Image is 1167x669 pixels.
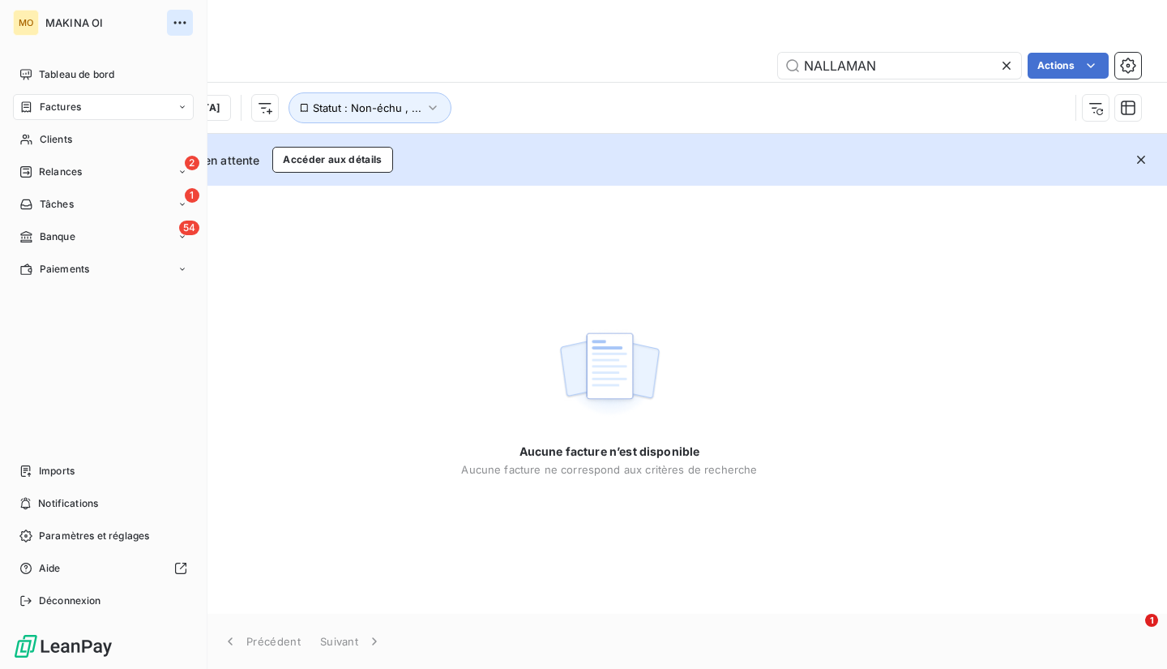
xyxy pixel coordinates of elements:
span: 1 [185,188,199,203]
span: Statut : Non-échu , ... [313,101,421,114]
img: Logo LeanPay [13,633,113,659]
iframe: Intercom live chat [1112,614,1151,653]
span: Notifications [38,496,98,511]
span: Déconnexion [39,594,101,608]
span: Imports [39,464,75,478]
span: MAKINA OI [45,16,162,29]
span: 2 [185,156,199,170]
button: Actions [1028,53,1109,79]
span: Clients [40,132,72,147]
button: Précédent [212,624,310,658]
span: Aucune facture ne correspond aux critères de recherche [461,463,757,476]
span: Factures [40,100,81,114]
button: Suivant [310,624,392,658]
input: Rechercher [778,53,1021,79]
span: Paiements [40,262,89,277]
span: 1 [1145,614,1158,627]
button: Accéder aux détails [272,147,392,173]
div: MO [13,10,39,36]
button: Statut : Non-échu , ... [289,92,451,123]
span: Relances [39,165,82,179]
span: Banque [40,229,75,244]
span: Tâches [40,197,74,212]
span: Aucune facture n’est disponible [519,444,700,460]
span: Tableau de bord [39,67,114,82]
span: Aide [39,561,61,576]
span: Paramètres et réglages [39,529,149,543]
img: empty state [558,324,661,424]
span: 54 [179,221,199,235]
a: Aide [13,555,194,581]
